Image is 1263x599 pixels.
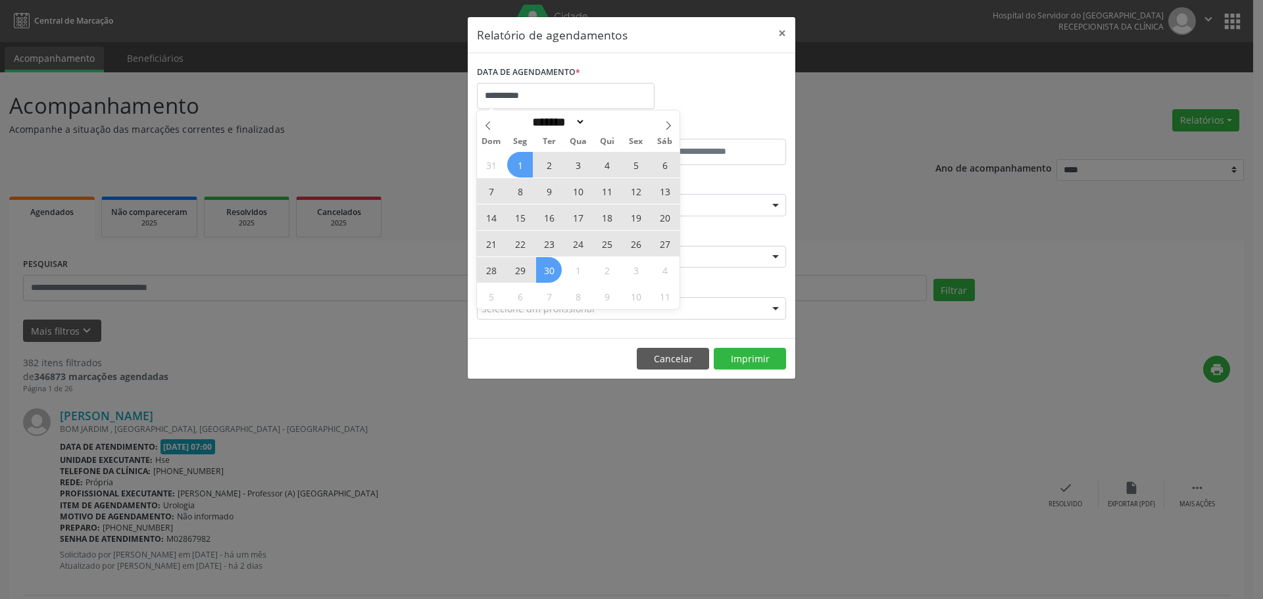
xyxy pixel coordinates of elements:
span: Setembro 10, 2025 [565,178,591,204]
span: Outubro 8, 2025 [565,283,591,309]
span: Outubro 3, 2025 [623,257,649,283]
span: Qui [593,137,622,146]
span: Outubro 7, 2025 [536,283,562,309]
span: Agosto 31, 2025 [478,152,504,178]
span: Setembro 14, 2025 [478,204,504,230]
label: DATA DE AGENDAMENTO [477,62,580,83]
span: Setembro 20, 2025 [652,204,678,230]
span: Setembro 18, 2025 [594,204,620,230]
span: Outubro 5, 2025 [478,283,504,309]
span: Setembro 27, 2025 [652,231,678,256]
span: Outubro 10, 2025 [623,283,649,309]
span: Outubro 1, 2025 [565,257,591,283]
input: Year [585,115,629,129]
span: Outubro 6, 2025 [507,283,533,309]
span: Setembro 8, 2025 [507,178,533,204]
span: Setembro 29, 2025 [507,257,533,283]
span: Setembro 24, 2025 [565,231,591,256]
button: Cancelar [637,348,709,370]
span: Setembro 17, 2025 [565,204,591,230]
span: Setembro 28, 2025 [478,257,504,283]
span: Setembro 26, 2025 [623,231,649,256]
span: Setembro 13, 2025 [652,178,678,204]
span: Outubro 4, 2025 [652,257,678,283]
span: Setembro 6, 2025 [652,152,678,178]
span: Setembro 11, 2025 [594,178,620,204]
button: Close [769,17,795,49]
span: Setembro 7, 2025 [478,178,504,204]
span: Outubro 9, 2025 [594,283,620,309]
h5: Relatório de agendamentos [477,26,628,43]
span: Outubro 11, 2025 [652,283,678,309]
select: Month [528,115,585,129]
span: Sáb [651,137,680,146]
span: Setembro 5, 2025 [623,152,649,178]
span: Seg [506,137,535,146]
span: Setembro 25, 2025 [594,231,620,256]
span: Setembro 16, 2025 [536,204,562,230]
span: Setembro 21, 2025 [478,231,504,256]
span: Outubro 2, 2025 [594,257,620,283]
span: Sex [622,137,651,146]
span: Setembro 12, 2025 [623,178,649,204]
span: Setembro 15, 2025 [507,204,533,230]
button: Imprimir [714,348,786,370]
span: Setembro 9, 2025 [536,178,562,204]
span: Setembro 1, 2025 [507,152,533,178]
span: Setembro 3, 2025 [565,152,591,178]
span: Setembro 30, 2025 [536,257,562,283]
span: Setembro 19, 2025 [623,204,649,230]
span: Qua [564,137,593,146]
span: Setembro 4, 2025 [594,152,620,178]
span: Selecione um profissional [482,302,595,316]
span: Setembro 2, 2025 [536,152,562,178]
span: Dom [477,137,506,146]
label: ATÉ [635,118,786,139]
span: Setembro 23, 2025 [536,231,562,256]
span: Setembro 22, 2025 [507,231,533,256]
span: Ter [535,137,564,146]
